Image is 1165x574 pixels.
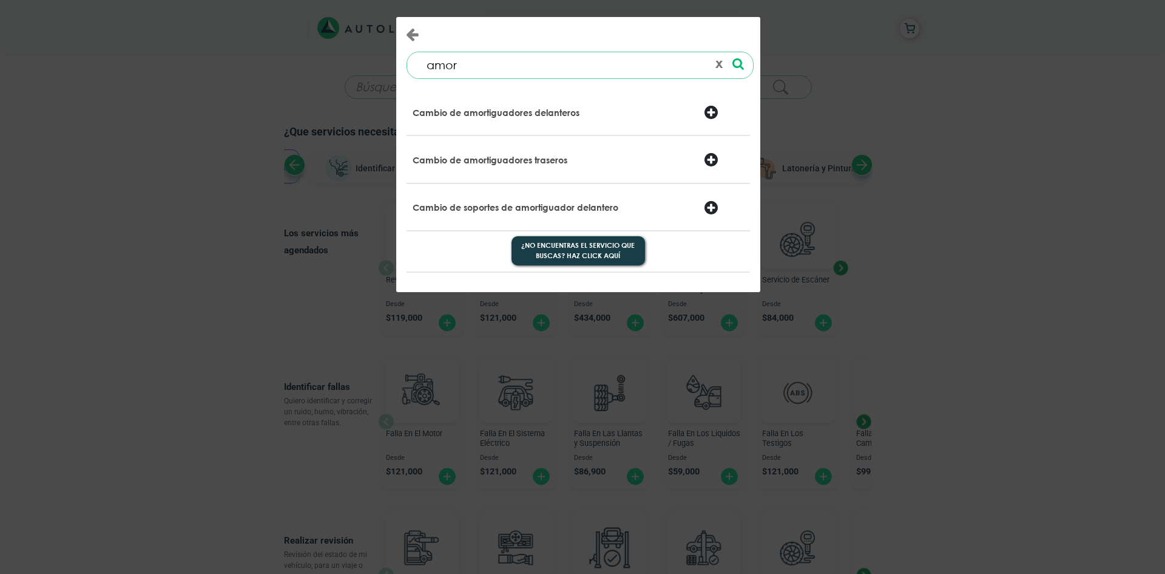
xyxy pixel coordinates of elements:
button: x [711,55,728,75]
button: ¿No encuentras el servicio que buscas? Haz click aquí [512,236,645,265]
button: Close [406,27,419,42]
p: Cambio de amortiguadores delanteros [413,107,579,119]
p: Cambio de soportes de amortiguador delantero [413,202,618,214]
p: Cambio de amortiguadores traseros [413,154,567,166]
input: ¿Qué necesita tu vehículo?... [416,52,708,78]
